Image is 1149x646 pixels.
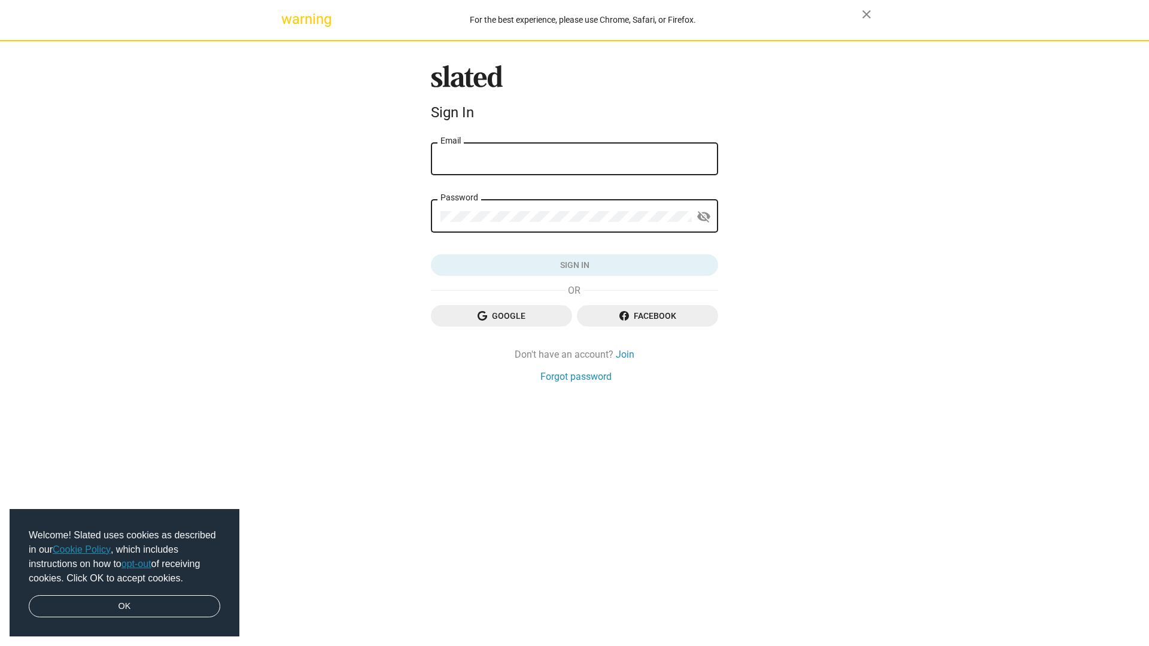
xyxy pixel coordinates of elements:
button: Show password [692,205,716,229]
a: opt-out [121,559,151,569]
button: Facebook [577,305,718,327]
div: cookieconsent [10,509,239,637]
div: Don't have an account? [431,348,718,361]
div: Sign In [431,104,718,121]
span: Welcome! Slated uses cookies as described in our , which includes instructions on how to of recei... [29,528,220,586]
mat-icon: close [859,7,874,22]
sl-branding: Sign In [431,65,718,126]
div: For the best experience, please use Chrome, Safari, or Firefox. [304,12,862,28]
span: Facebook [586,305,709,327]
mat-icon: warning [281,12,296,26]
a: Cookie Policy [53,544,111,554]
span: Google [440,305,563,327]
a: Join [616,348,634,361]
button: Google [431,305,572,327]
a: Forgot password [540,370,612,383]
mat-icon: visibility_off [697,208,711,226]
a: dismiss cookie message [29,595,220,618]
